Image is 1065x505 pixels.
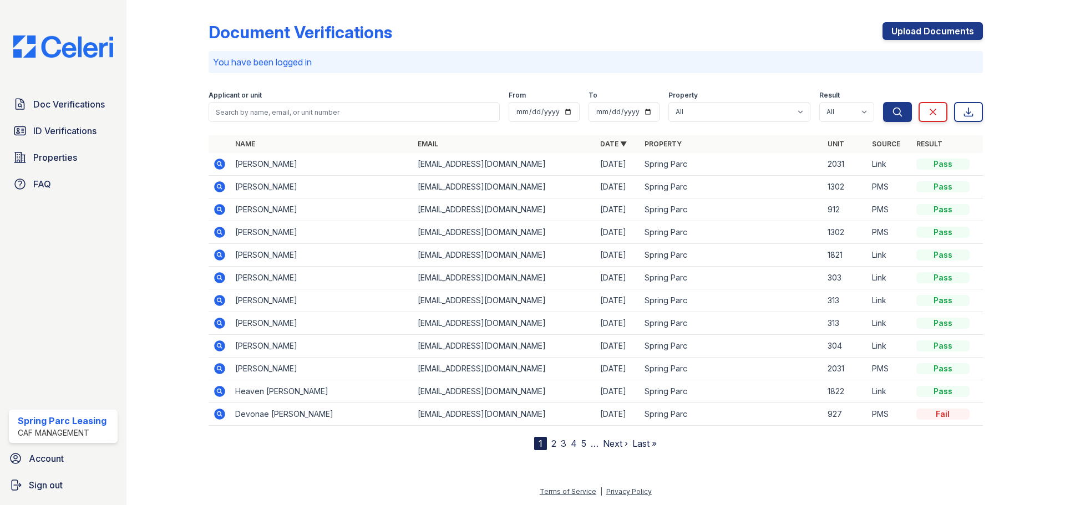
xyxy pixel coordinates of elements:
[916,249,970,261] div: Pass
[872,140,900,148] a: Source
[916,409,970,420] div: Fail
[540,487,596,496] a: Terms of Service
[916,140,942,148] a: Result
[823,176,868,198] td: 1302
[823,380,868,403] td: 1822
[413,267,596,289] td: [EMAIL_ADDRESS][DOMAIN_NAME]
[231,176,413,198] td: [PERSON_NAME]
[596,267,640,289] td: [DATE]
[509,91,526,100] label: From
[668,91,698,100] label: Property
[640,176,823,198] td: Spring Parc
[823,153,868,176] td: 2031
[823,358,868,380] td: 2031
[823,335,868,358] td: 304
[868,267,912,289] td: Link
[596,176,640,198] td: [DATE]
[209,91,262,100] label: Applicant or unit
[231,312,413,335] td: [PERSON_NAME]
[596,153,640,176] td: [DATE]
[916,386,970,397] div: Pass
[413,289,596,312] td: [EMAIL_ADDRESS][DOMAIN_NAME]
[645,140,682,148] a: Property
[231,403,413,426] td: Devonae [PERSON_NAME]
[640,244,823,267] td: Spring Parc
[916,227,970,238] div: Pass
[868,153,912,176] td: Link
[209,22,392,42] div: Document Verifications
[231,335,413,358] td: [PERSON_NAME]
[33,177,51,191] span: FAQ
[9,93,118,115] a: Doc Verifications
[916,204,970,215] div: Pass
[823,244,868,267] td: 1821
[33,124,97,137] span: ID Verifications
[916,340,970,351] div: Pass
[640,358,823,380] td: Spring Parc
[596,403,640,426] td: [DATE]
[9,146,118,169] a: Properties
[231,153,413,176] td: [PERSON_NAME]
[4,474,122,496] a: Sign out
[868,380,912,403] td: Link
[581,438,586,449] a: 5
[823,289,868,312] td: 313
[819,91,840,100] label: Result
[231,380,413,403] td: Heaven [PERSON_NAME]
[916,363,970,374] div: Pass
[9,173,118,195] a: FAQ
[596,244,640,267] td: [DATE]
[640,153,823,176] td: Spring Parc
[823,267,868,289] td: 303
[413,403,596,426] td: [EMAIL_ADDRESS][DOMAIN_NAME]
[33,151,77,164] span: Properties
[868,176,912,198] td: PMS
[606,487,652,496] a: Privacy Policy
[883,22,983,40] a: Upload Documents
[534,437,547,450] div: 1
[596,335,640,358] td: [DATE]
[640,198,823,221] td: Spring Parc
[413,312,596,335] td: [EMAIL_ADDRESS][DOMAIN_NAME]
[213,55,978,69] p: You have been logged in
[868,358,912,380] td: PMS
[823,312,868,335] td: 313
[828,140,844,148] a: Unit
[551,438,556,449] a: 2
[868,289,912,312] td: Link
[231,267,413,289] td: [PERSON_NAME]
[868,403,912,426] td: PMS
[596,312,640,335] td: [DATE]
[916,159,970,170] div: Pass
[209,102,500,122] input: Search by name, email, or unit number
[413,244,596,267] td: [EMAIL_ADDRESS][DOMAIN_NAME]
[640,403,823,426] td: Spring Parc
[596,380,640,403] td: [DATE]
[916,318,970,329] div: Pass
[4,447,122,470] a: Account
[413,221,596,244] td: [EMAIL_ADDRESS][DOMAIN_NAME]
[4,35,122,58] img: CE_Logo_Blue-a8612792a0a2168367f1c8372b55b34899dd931a85d93a1a3d3e32e68fde9ad4.png
[413,176,596,198] td: [EMAIL_ADDRESS][DOMAIN_NAME]
[235,140,255,148] a: Name
[823,403,868,426] td: 927
[916,295,970,306] div: Pass
[413,358,596,380] td: [EMAIL_ADDRESS][DOMAIN_NAME]
[868,335,912,358] td: Link
[561,438,566,449] a: 3
[413,380,596,403] td: [EMAIL_ADDRESS][DOMAIN_NAME]
[600,487,602,496] div: |
[868,312,912,335] td: Link
[600,140,627,148] a: Date ▼
[9,120,118,142] a: ID Verifications
[231,198,413,221] td: [PERSON_NAME]
[571,438,577,449] a: 4
[589,91,597,100] label: To
[29,452,64,465] span: Account
[596,358,640,380] td: [DATE]
[916,272,970,283] div: Pass
[591,437,599,450] span: …
[640,221,823,244] td: Spring Parc
[413,335,596,358] td: [EMAIL_ADDRESS][DOMAIN_NAME]
[640,335,823,358] td: Spring Parc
